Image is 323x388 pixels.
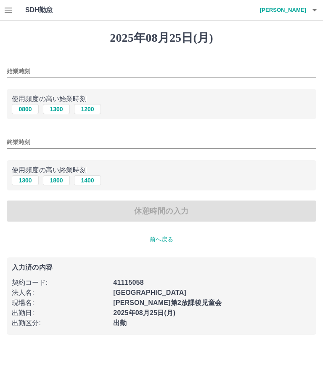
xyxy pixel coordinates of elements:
[12,264,311,271] p: 入力済の内容
[12,175,39,185] button: 1300
[12,318,108,328] p: 出勤区分 :
[74,175,101,185] button: 1400
[12,104,39,114] button: 0800
[12,165,311,175] p: 使用頻度の高い終業時刻
[113,319,127,326] b: 出勤
[74,104,101,114] button: 1200
[12,308,108,318] p: 出勤日 :
[12,298,108,308] p: 現場名 :
[12,94,311,104] p: 使用頻度の高い始業時刻
[113,299,222,306] b: [PERSON_NAME]第2放課後児童会
[113,279,143,286] b: 41115058
[12,288,108,298] p: 法人名 :
[7,31,316,45] h1: 2025年08月25日(月)
[113,289,186,296] b: [GEOGRAPHIC_DATA]
[12,278,108,288] p: 契約コード :
[113,309,175,316] b: 2025年08月25日(月)
[43,104,70,114] button: 1300
[43,175,70,185] button: 1800
[7,235,316,244] p: 前へ戻る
